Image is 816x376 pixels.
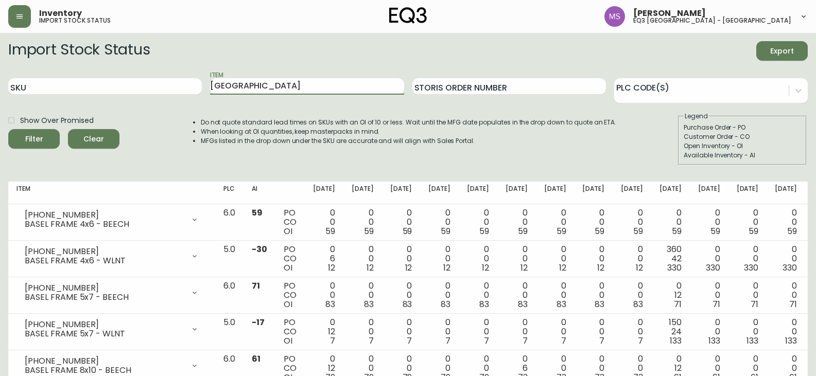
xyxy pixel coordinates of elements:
td: 6.0 [215,277,244,314]
span: 12 [367,262,374,274]
h5: eq3 [GEOGRAPHIC_DATA] - [GEOGRAPHIC_DATA] [633,17,791,24]
span: 71 [751,298,758,310]
div: 0 0 [698,318,720,346]
div: 360 42 [659,245,682,273]
div: 0 0 [775,318,797,346]
div: [PHONE_NUMBER] [25,320,184,329]
span: OI [284,225,292,237]
th: PLC [215,182,244,204]
div: 0 0 [390,281,412,309]
div: 0 0 [775,281,797,309]
div: 0 6 [313,245,335,273]
div: 0 0 [390,208,412,236]
span: 7 [445,335,450,347]
div: 0 0 [467,245,489,273]
div: Purchase Order - PO [684,123,801,132]
div: 0 0 [506,318,528,346]
span: 59 [595,225,604,237]
span: 83 [633,298,643,310]
td: 5.0 [215,314,244,350]
span: 330 [744,262,758,274]
span: 330 [706,262,720,274]
span: 12 [482,262,489,274]
th: [DATE] [305,182,343,204]
button: Export [756,41,808,61]
div: 0 0 [352,318,374,346]
div: 0 0 [582,281,604,309]
div: 0 0 [506,208,528,236]
div: 0 0 [582,208,604,236]
div: 0 0 [428,281,450,309]
div: 0 0 [428,318,450,346]
div: 0 0 [506,281,528,309]
div: BASEL FRAME 8x10 - BEECH [25,366,184,375]
span: [PERSON_NAME] [633,9,706,17]
span: 7 [638,335,643,347]
div: PO CO [284,318,297,346]
div: 0 0 [737,208,759,236]
div: [PHONE_NUMBER]BASEL FRAME 5x7 - WLNT [16,318,207,341]
span: OI [284,298,292,310]
span: Clear [76,133,111,146]
div: 0 0 [582,245,604,273]
div: 0 0 [390,318,412,346]
span: 330 [667,262,682,274]
div: 0 12 [659,281,682,309]
span: 59 [710,225,720,237]
span: 133 [670,335,682,347]
span: 71 [713,298,720,310]
div: PO CO [284,245,297,273]
span: 59 [672,225,682,237]
span: 59 [518,225,528,237]
li: MFGs listed in the drop down under the SKU are accurate and will align with Sales Portal. [201,136,617,146]
span: OI [284,262,292,274]
span: 83 [557,298,566,310]
span: 330 [783,262,797,274]
span: 59 [364,225,374,237]
div: 0 0 [775,245,797,273]
div: [PHONE_NUMBER]BASEL FRAME 5x7 - BEECH [16,281,207,304]
span: -17 [252,316,265,328]
div: 0 0 [621,318,643,346]
span: 7 [407,335,412,347]
span: 12 [328,262,335,274]
span: 83 [441,298,450,310]
span: Show Over Promised [20,115,94,126]
span: 71 [252,280,260,292]
div: 0 0 [467,208,489,236]
span: 59 [441,225,450,237]
th: [DATE] [690,182,728,204]
span: 7 [369,335,374,347]
th: [DATE] [574,182,613,204]
div: 0 0 [544,245,566,273]
div: 0 0 [467,318,489,346]
div: 0 12 [313,318,335,346]
div: 0 0 [659,208,682,236]
div: Open Inventory - OI [684,141,801,151]
span: 12 [597,262,604,274]
span: 59 [633,225,643,237]
span: 59 [325,225,335,237]
span: 83 [403,298,412,310]
div: 0 0 [352,281,374,309]
span: 83 [325,298,335,310]
div: 0 0 [544,208,566,236]
span: 59 [403,225,412,237]
th: [DATE] [497,182,536,204]
div: 0 0 [313,281,335,309]
span: 12 [443,262,450,274]
div: 0 0 [698,281,720,309]
span: 83 [518,298,528,310]
div: 0 0 [544,318,566,346]
div: [PHONE_NUMBER] [25,356,184,366]
span: 7 [599,335,604,347]
th: Item [8,182,215,204]
div: 0 0 [352,208,374,236]
span: 12 [559,262,566,274]
div: 0 0 [775,208,797,236]
div: 0 0 [544,281,566,309]
div: [PHONE_NUMBER]BASEL FRAME 4x6 - BEECH [16,208,207,231]
span: 7 [523,335,528,347]
div: [PHONE_NUMBER] [25,283,184,293]
div: PO CO [284,281,297,309]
